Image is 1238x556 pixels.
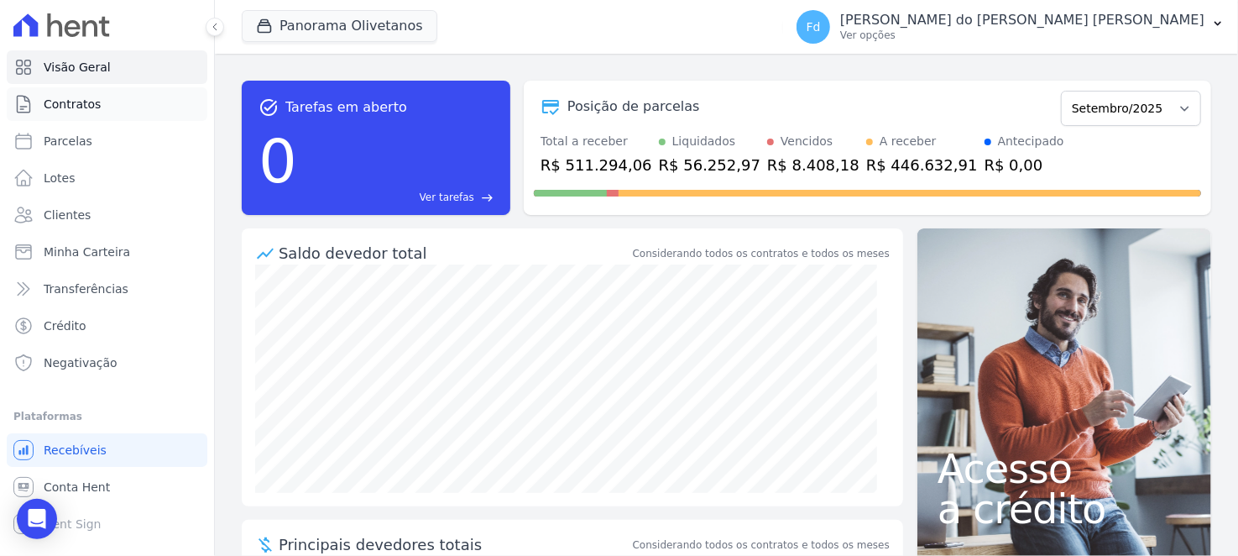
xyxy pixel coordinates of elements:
a: Crédito [7,309,207,343]
span: Crédito [44,317,86,334]
div: Liquidados [672,133,736,150]
a: Transferências [7,272,207,306]
div: Open Intercom Messenger [17,499,57,539]
span: a crédito [938,489,1191,529]
span: Fd [807,21,821,33]
span: Acesso [938,448,1191,489]
div: Saldo devedor total [279,242,629,265]
a: Clientes [7,198,207,232]
div: R$ 56.252,97 [659,154,760,176]
div: R$ 8.408,18 [767,154,859,176]
div: Vencidos [781,133,833,150]
span: Ver tarefas [420,190,474,205]
button: Fd [PERSON_NAME] do [PERSON_NAME] [PERSON_NAME] Ver opções [783,3,1238,50]
span: Contratos [44,96,101,113]
span: Parcelas [44,133,92,149]
div: R$ 0,00 [985,154,1064,176]
a: Recebíveis [7,433,207,467]
span: Conta Hent [44,479,110,496]
span: Tarefas em aberto [285,97,407,118]
span: east [481,191,494,204]
button: Panorama Olivetanos [242,10,437,42]
div: Considerando todos os contratos e todos os meses [633,246,890,261]
p: Ver opções [840,29,1204,42]
a: Parcelas [7,124,207,158]
div: Plataformas [13,407,201,427]
div: A receber [880,133,937,150]
a: Visão Geral [7,50,207,84]
div: Posição de parcelas [567,97,700,117]
span: Considerando todos os contratos e todos os meses [633,538,890,553]
div: Total a receber [541,133,652,150]
span: Minha Carteira [44,244,130,260]
a: Lotes [7,161,207,195]
a: Contratos [7,87,207,121]
span: Transferências [44,281,128,297]
a: Conta Hent [7,470,207,504]
div: 0 [259,118,297,205]
div: R$ 511.294,06 [541,154,652,176]
a: Minha Carteira [7,235,207,269]
span: Recebíveis [44,442,107,459]
span: Negativação [44,354,118,371]
span: Clientes [44,207,91,223]
a: Ver tarefas east [304,190,494,205]
span: Lotes [44,170,76,186]
a: Negativação [7,346,207,380]
span: Visão Geral [44,59,111,76]
span: Principais devedores totais [279,533,629,556]
span: task_alt [259,97,279,118]
div: R$ 446.632,91 [866,154,978,176]
p: [PERSON_NAME] do [PERSON_NAME] [PERSON_NAME] [840,12,1204,29]
div: Antecipado [998,133,1064,150]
